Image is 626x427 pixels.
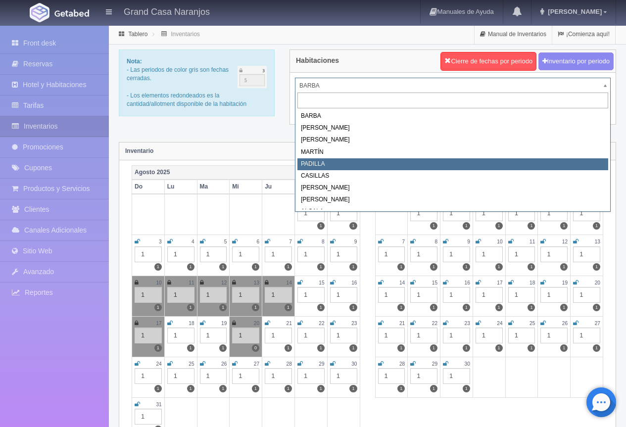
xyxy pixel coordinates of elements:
div: BARBA [297,110,608,122]
div: MARTÍN [297,146,608,158]
div: [PERSON_NAME] [297,182,608,194]
div: CASILLAS [297,170,608,182]
div: [PERSON_NAME] [297,122,608,134]
div: [PERSON_NAME] [297,194,608,206]
div: ALCALA [297,206,608,218]
div: [PERSON_NAME] [297,134,608,146]
div: PADILLA [297,158,608,170]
